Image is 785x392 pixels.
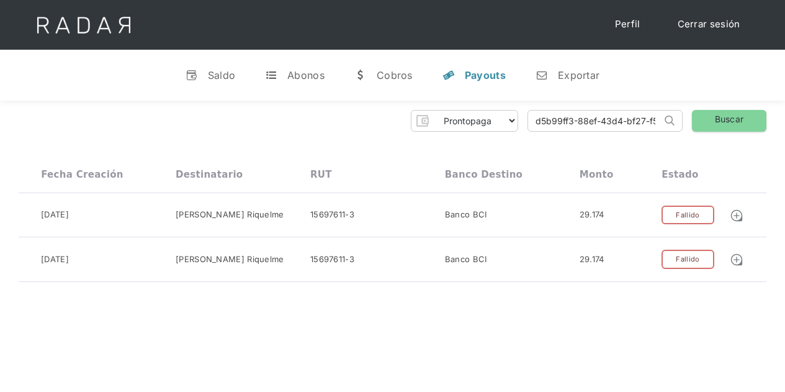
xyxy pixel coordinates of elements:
[536,69,548,81] div: n
[662,169,698,180] div: Estado
[287,69,325,81] div: Abonos
[465,69,506,81] div: Payouts
[558,69,599,81] div: Exportar
[208,69,236,81] div: Saldo
[310,169,332,180] div: RUT
[528,111,662,131] input: Busca por ID
[603,12,653,37] a: Perfil
[176,169,243,180] div: Destinatario
[411,110,518,132] form: Form
[445,253,487,266] div: Banco BCI
[445,169,523,180] div: Banco destino
[41,253,69,266] div: [DATE]
[377,69,413,81] div: Cobros
[662,206,714,225] div: Fallido
[186,69,198,81] div: v
[310,209,354,221] div: 15697611-3
[41,209,69,221] div: [DATE]
[445,209,487,221] div: Banco BCI
[665,12,753,37] a: Cerrar sesión
[580,169,614,180] div: Monto
[730,209,743,222] img: Detalle
[580,209,604,221] div: 29.174
[176,253,284,266] div: [PERSON_NAME] Riquelme
[265,69,277,81] div: t
[41,169,123,180] div: Fecha creación
[580,253,604,266] div: 29.174
[442,69,455,81] div: y
[176,209,284,221] div: [PERSON_NAME] Riquelme
[662,250,714,269] div: Fallido
[354,69,367,81] div: w
[692,110,766,132] a: Buscar
[730,253,743,267] img: Detalle
[310,253,354,266] div: 15697611-3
